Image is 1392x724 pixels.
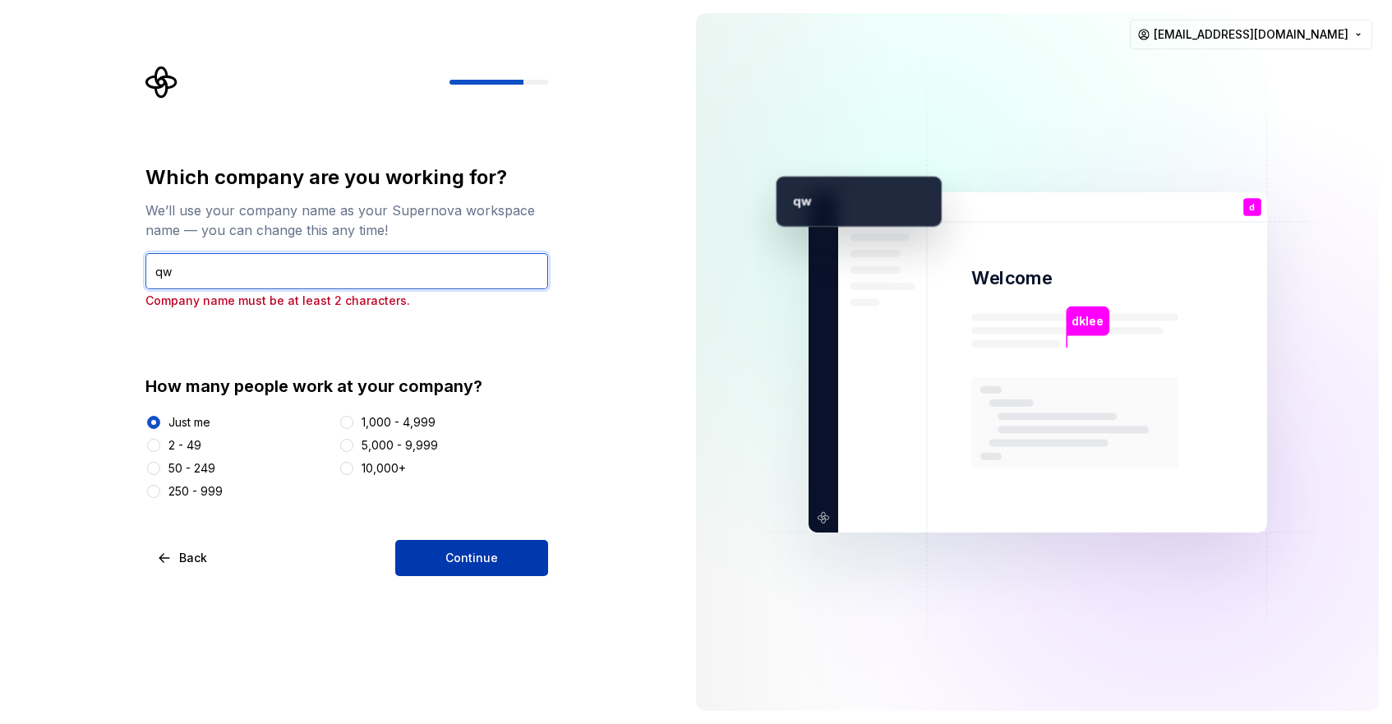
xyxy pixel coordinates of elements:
div: Which company are you working for? [145,164,548,191]
button: [EMAIL_ADDRESS][DOMAIN_NAME] [1130,20,1372,49]
div: 2 - 49 [168,437,201,454]
p: w [800,191,908,211]
span: Back [179,550,207,566]
p: d [1249,202,1255,211]
div: 5,000 - 9,999 [362,437,438,454]
div: We’ll use your company name as your Supernova workspace name — you can change this any time! [145,201,548,240]
span: Continue [445,550,498,566]
p: dklee [1072,311,1104,330]
p: Company name must be at least 2 characters. [145,293,548,309]
div: How many people work at your company? [145,375,548,398]
div: Just me [168,414,210,431]
div: 250 - 999 [168,483,223,500]
button: Continue [395,540,548,576]
p: q [784,191,800,211]
svg: Supernova Logo [145,66,178,99]
button: Back [145,540,221,576]
input: Company name [145,253,548,289]
span: [EMAIL_ADDRESS][DOMAIN_NAME] [1154,26,1348,43]
div: 10,000+ [362,460,406,477]
div: 50 - 249 [168,460,215,477]
p: Welcome [971,266,1052,290]
div: 1,000 - 4,999 [362,414,436,431]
